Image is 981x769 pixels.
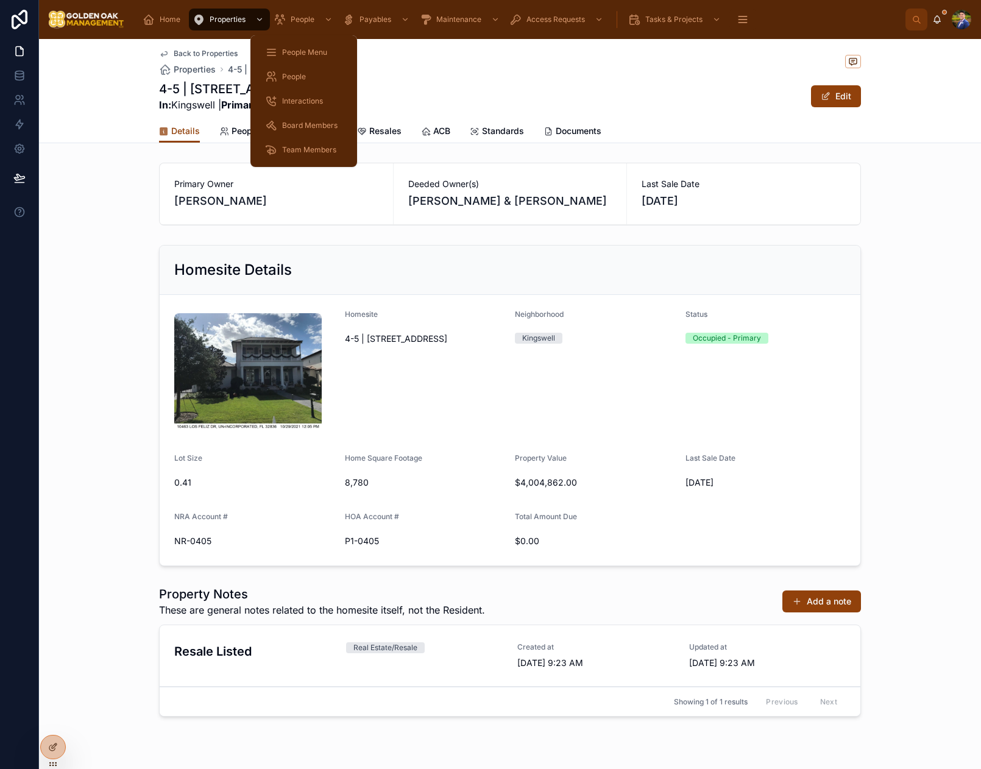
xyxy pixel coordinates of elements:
[625,9,727,30] a: Tasks & Projects
[160,15,180,24] span: Home
[159,99,171,111] strong: In:
[517,657,675,669] span: [DATE] 9:23 AM
[139,9,189,30] a: Home
[642,178,846,190] span: Last Sale Date
[228,63,330,76] a: 4-5 | [STREET_ADDRESS]
[270,9,339,30] a: People
[359,15,391,24] span: Payables
[369,125,402,137] span: Resales
[506,9,609,30] a: Access Requests
[522,333,555,344] div: Kingswell
[685,477,846,489] span: [DATE]
[258,66,350,88] a: People
[517,642,675,652] span: Created at
[174,512,228,521] span: NRA Account #
[174,477,335,489] span: 0.41
[408,178,612,190] span: Deeded Owner(s)
[416,9,506,30] a: Maintenance
[408,193,612,210] span: [PERSON_NAME] & [PERSON_NAME]
[174,260,292,280] h2: Homesite Details
[49,10,124,29] img: App logo
[689,657,846,669] span: [DATE] 9:23 AM
[470,120,524,144] a: Standards
[160,625,860,687] a: Resale ListedReal Estate/ResaleCreated at[DATE] 9:23 AMUpdated at[DATE] 9:23 AM
[782,590,861,612] button: Add a note
[159,49,238,58] a: Back to Properties
[515,512,577,521] span: Total Amount Due
[171,125,200,137] span: Details
[174,453,202,462] span: Lot Size
[282,121,338,130] span: Board Members
[357,120,402,144] a: Resales
[174,63,216,76] span: Properties
[134,6,905,33] div: scrollable content
[645,15,703,24] span: Tasks & Projects
[189,9,270,30] a: Properties
[685,453,735,462] span: Last Sale Date
[515,310,564,319] span: Neighborhood
[526,15,585,24] span: Access Requests
[345,333,506,345] span: 4-5 | [STREET_ADDRESS]
[159,603,485,617] span: These are general notes related to the homesite itself, not the Resident.
[345,477,506,489] span: 8,780
[258,115,350,136] a: Board Members
[159,63,216,76] a: Properties
[345,453,422,462] span: Home Square Footage
[642,193,846,210] span: [DATE]
[345,535,506,547] span: P1-0405
[174,49,238,58] span: Back to Properties
[219,120,260,144] a: People
[232,125,260,137] span: People
[282,145,336,155] span: Team Members
[689,642,846,652] span: Updated at
[258,139,350,161] a: Team Members
[174,642,331,661] h3: Resale Listed
[436,15,481,24] span: Maintenance
[282,72,306,82] span: People
[174,193,378,210] span: [PERSON_NAME]
[345,310,378,319] span: Homesite
[174,313,322,430] img: 4-5.jpg
[556,125,601,137] span: Documents
[159,586,485,603] h1: Property Notes
[282,48,327,57] span: People Menu
[345,512,399,521] span: HOA Account #
[482,125,524,137] span: Standards
[685,310,707,319] span: Status
[174,535,335,547] span: NR-0405
[174,178,378,190] span: Primary Owner
[544,120,601,144] a: Documents
[159,80,342,97] h1: 4-5 | [STREET_ADDRESS]
[515,477,676,489] span: $4,004,862.00
[159,120,200,143] a: Details
[258,90,350,112] a: Interactions
[433,125,450,137] span: ACB
[421,120,450,144] a: ACB
[159,97,342,112] span: Kingswell | [PERSON_NAME]
[674,697,748,707] span: Showing 1 of 1 results
[693,333,761,344] div: Occupied - Primary
[221,99,262,111] strong: Primary:
[811,85,861,107] button: Edit
[210,15,246,24] span: Properties
[258,41,350,63] a: People Menu
[282,96,323,106] span: Interactions
[515,453,567,462] span: Property Value
[291,15,314,24] span: People
[339,9,416,30] a: Payables
[515,535,676,547] span: $0.00
[353,642,417,653] div: Real Estate/Resale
